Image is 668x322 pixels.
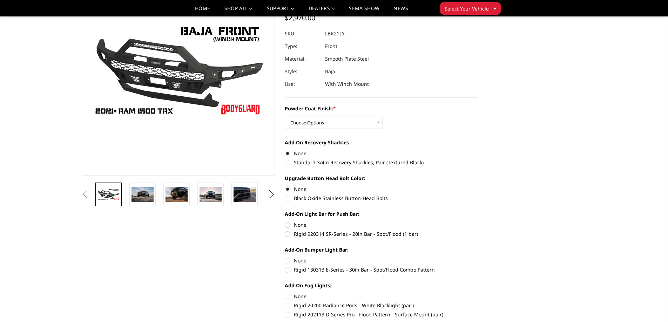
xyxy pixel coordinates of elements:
span: Select Your Vehicle [445,5,489,12]
dd: LBR21LY [325,27,345,40]
dt: Material: [285,53,320,65]
a: shop all [224,6,253,16]
img: 2021-2024 Ram 1500 TRX - Freedom Series - Baja Front Bumper (winch mount) [166,187,188,201]
a: News [393,6,408,16]
label: None [285,221,478,228]
dt: Use: [285,78,320,90]
button: Select Your Vehicle [440,2,501,15]
label: None [285,257,478,264]
a: SEMA Show [349,6,379,16]
label: Standard 3/4in Recovery Shackles, Pair (Textured Black) [285,159,478,166]
label: None [285,150,478,157]
dd: Smooth Plate Steel [325,53,369,65]
a: Dealers [309,6,335,16]
dd: Baja [325,65,335,78]
label: Add-On Light Bar for Push Bar: [285,210,478,218]
label: Rigid 202113 D-Series Pro - Flood Pattern - Surface Mount (pair) [285,311,478,318]
dt: SKU: [285,27,320,40]
label: Black Oxide Stainless Button-Head Bolts [285,194,478,202]
img: 2021-2024 Ram 1500 TRX - Freedom Series - Baja Front Bumper (winch mount) [97,188,120,200]
img: 2021-2024 Ram 1500 TRX - Freedom Series - Baja Front Bumper (winch mount) [131,187,154,201]
label: Powder Coat Finish: [285,105,478,112]
label: None [285,293,478,300]
label: Rigid 920314 SR-Series - 20in Bar - Spot/Flood (1 bar) [285,230,478,238]
img: 2021-2024 Ram 1500 TRX - Freedom Series - Baja Front Bumper (winch mount) [234,187,256,201]
span: $2,970.00 [285,13,315,22]
label: Add-On Fog Lights: [285,282,478,289]
button: Next [266,189,277,200]
img: 2021-2024 Ram 1500 TRX - Freedom Series - Baja Front Bumper (winch mount) [200,187,222,202]
button: Previous [80,189,90,200]
label: Upgrade Button Head Bolt Color: [285,174,478,182]
a: Support [267,6,295,16]
label: Add-On Bumper Light Bar: [285,246,478,253]
dt: Style: [285,65,320,78]
label: Rigid 130313 E-Series - 30in Bar - Spot/Flood Combo Pattern [285,266,478,273]
label: None [285,185,478,193]
dt: Type: [285,40,320,53]
label: Add-On Recovery Shackles : [285,139,478,146]
a: Home [195,6,210,16]
label: Rigid 20200 Radiance Pods - White Blacklight (pair) [285,302,478,309]
dd: Front [325,40,337,53]
dd: With Winch Mount [325,78,369,90]
span: ▾ [494,5,496,12]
